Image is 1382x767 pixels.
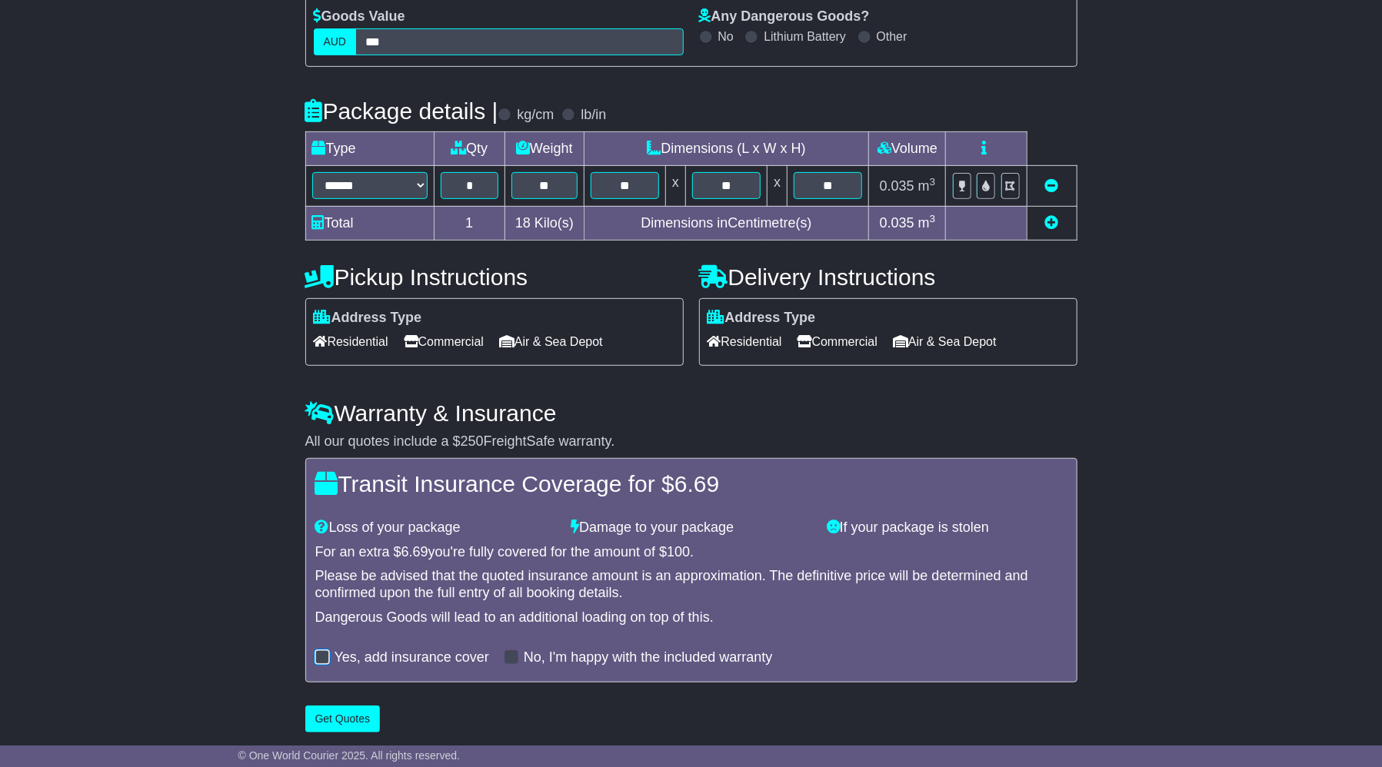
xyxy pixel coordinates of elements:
span: © One World Courier 2025. All rights reserved. [238,749,461,762]
td: x [768,166,788,207]
span: Residential [314,330,388,354]
label: kg/cm [517,107,554,124]
span: Commercial [404,330,484,354]
div: Loss of your package [308,520,564,536]
h4: Pickup Instructions [305,264,684,290]
sup: 3 [930,176,936,188]
div: Damage to your package [563,520,819,536]
label: Goods Value [314,8,405,25]
td: 1 [434,206,505,240]
div: Please be advised that the quoted insurance amount is an approximation. The definitive price will... [315,568,1067,601]
span: Residential [708,330,782,354]
td: Total [305,206,434,240]
label: Address Type [708,310,816,327]
h4: Warranty & Insurance [305,400,1077,426]
span: 0.035 [880,215,914,231]
td: Type [305,132,434,166]
span: Commercial [798,330,877,354]
label: lb/in [581,107,606,124]
h4: Package details | [305,98,498,124]
span: m [918,178,936,194]
span: m [918,215,936,231]
h4: Delivery Instructions [699,264,1077,290]
span: 0.035 [880,178,914,194]
span: Air & Sea Depot [893,330,997,354]
h4: Transit Insurance Coverage for $ [315,471,1067,496]
td: x [665,166,685,207]
td: Dimensions (L x W x H) [584,132,869,166]
div: For an extra $ you're fully covered for the amount of $ . [315,544,1067,561]
span: 6.69 [401,544,428,559]
sup: 3 [930,213,936,224]
label: Any Dangerous Goods? [699,8,870,25]
td: Weight [505,132,584,166]
td: Kilo(s) [505,206,584,240]
div: All our quotes include a $ FreightSafe warranty. [305,433,1077,450]
button: Get Quotes [305,706,381,732]
label: Yes, add insurance cover [335,649,489,666]
label: No, I'm happy with the included warranty [524,649,773,666]
td: Dimensions in Centimetre(s) [584,206,869,240]
span: 250 [461,433,484,449]
label: AUD [314,28,357,55]
td: Qty [434,132,505,166]
label: Other [877,29,907,44]
a: Remove this item [1045,178,1059,194]
div: If your package is stolen [819,520,1075,536]
label: No [718,29,734,44]
span: Air & Sea Depot [499,330,603,354]
div: Dangerous Goods will lead to an additional loading on top of this. [315,609,1067,626]
a: Add new item [1045,215,1059,231]
label: Address Type [314,310,422,327]
label: Lithium Battery [764,29,846,44]
span: 100 [667,544,690,559]
span: 18 [515,215,531,231]
td: Volume [869,132,946,166]
span: 6.69 [674,471,719,496]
